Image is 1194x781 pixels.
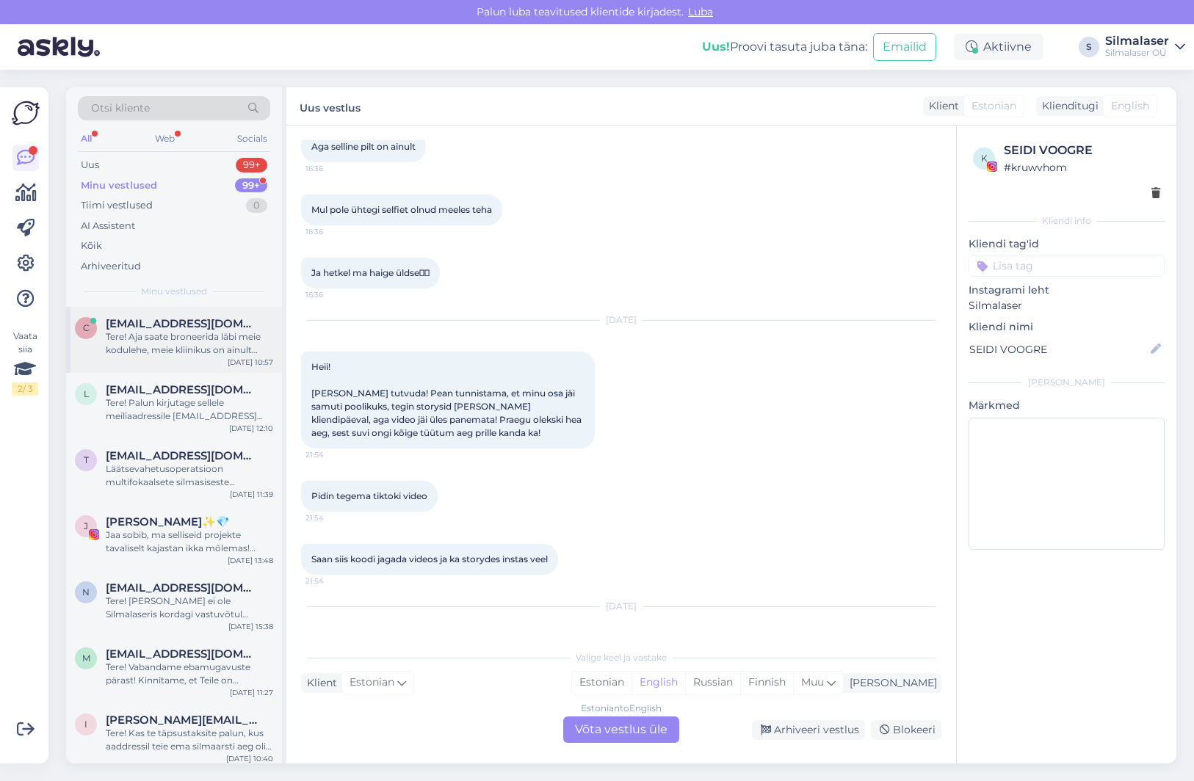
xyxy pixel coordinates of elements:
[954,34,1043,60] div: Aktiivne
[563,716,679,743] div: Võta vestlus üle
[305,512,361,523] span: 21:54
[301,651,941,664] div: Valige keel ja vastake
[923,98,959,114] div: Klient
[572,672,632,694] div: Estonian
[81,219,135,233] div: AI Assistent
[1105,47,1169,59] div: Silmalaser OÜ
[702,40,730,54] b: Uus!
[106,661,273,687] div: Tere! Vabandame ebamugavuste pärast! Kinnitame, et Teile on broneeritud aeg [DATE][PERSON_NAME] 1...
[84,719,87,730] span: i
[1004,142,1160,159] div: SEIDI VOOGRE
[12,330,38,396] div: Vaata siia
[236,158,267,172] div: 99+
[311,553,548,564] span: Saan siis koodi jagada videos ja ka storydes instas veel
[844,675,937,691] div: [PERSON_NAME]
[871,720,941,740] div: Blokeeri
[969,376,1165,389] div: [PERSON_NAME]
[106,528,273,555] div: Jaa sobib, ma selliseid projekte tavaliselt kajastan ikka mõlemas! Tiktokis rohkem monteeritud vi...
[311,267,430,278] span: Ja hetkel ma haige üldse🫩🫩
[301,675,337,691] div: Klient
[84,520,88,531] span: J
[152,129,178,148] div: Web
[106,330,273,357] div: Tere! Aja saate broneerida läbi meie kodulehe, meie kliinikus on ainult tasulised [PERSON_NAME].
[106,317,258,330] span: cristopkaseste@gmail.com
[301,313,941,327] div: [DATE]
[82,586,90,597] span: n
[1111,98,1149,114] span: English
[702,38,867,56] div: Proovi tasuta juba täna:
[78,129,95,148] div: All
[969,255,1165,277] input: Lisa tag
[106,462,273,489] div: Läätsevahetusoperatsioon multifokaalsete silmasiseste läätsedega teostatakse mõlemal silmal [PERS...
[969,283,1165,298] p: Instagrami leht
[81,158,99,172] div: Uus
[246,198,267,213] div: 0
[305,575,361,586] span: 21:54
[228,357,273,368] div: [DATE] 10:57
[685,672,740,694] div: Russian
[226,753,273,764] div: [DATE] 10:40
[801,675,824,689] span: Muu
[301,600,941,613] div: [DATE]
[1105,35,1185,59] a: SilmalaserSilmalaser OÜ
[12,99,40,127] img: Askly Logo
[1004,159,1160,175] div: # kruwvhom
[81,259,141,274] div: Arhiveeritud
[873,33,936,61] button: Emailid
[234,129,270,148] div: Socials
[1079,37,1099,57] div: S
[12,382,38,396] div: 2 / 3
[82,653,90,664] span: m
[311,490,427,501] span: Pidin tegema tiktoki video
[1036,98,1099,114] div: Klienditugi
[981,153,988,164] span: k
[969,236,1165,252] p: Kliendi tag'id
[106,396,273,423] div: Tere! Palun kirjutage sellele meiliaadressile [EMAIL_ADDRESS][DOMAIN_NAME]. Hetkel te kirjutate s...
[229,423,273,434] div: [DATE] 12:10
[311,361,584,438] span: Heii! [PERSON_NAME] tutvuda! Pean tunnistama, et minu osa jäi samuti poolikuks, tegin storysid [P...
[305,289,361,300] span: 16:36
[106,727,273,753] div: Tere! Kas te täpsustaksite palun, kus aaddressil teie ema silmaarsti aeg oli? Silmalaseril ei ole...
[969,319,1165,335] p: Kliendi nimi
[83,322,90,333] span: c
[81,239,102,253] div: Kõik
[81,178,157,193] div: Minu vestlused
[972,98,1016,114] span: Estonian
[81,198,153,213] div: Tiimi vestlused
[300,96,361,116] label: Uus vestlus
[752,720,865,740] div: Arhiveeri vestlus
[305,163,361,174] span: 16:36
[1105,35,1169,47] div: Silmalaser
[84,454,89,465] span: t
[581,702,662,715] div: Estonian to English
[228,621,273,632] div: [DATE] 15:38
[969,398,1165,413] p: Märkmed
[969,341,1148,357] input: Lisa nimi
[311,204,492,215] span: Mul pole ühtegi selfiet olnud meeles teha
[106,383,258,396] span: lumilla@list.ru
[311,141,416,152] span: Aga selline pilt on ainult
[235,178,267,193] div: 99+
[350,675,394,691] span: Estonian
[141,285,207,298] span: Minu vestlused
[740,672,793,694] div: Finnish
[305,226,361,237] span: 16:36
[106,595,273,621] div: Tere! [PERSON_NAME] ei ole Silmalaseris kordagi vastuvõtul käinud. Kui ta on käinud Katusepapi 6 ...
[106,515,230,528] span: Janete Aas✨💎
[91,101,150,116] span: Otsi kliente
[84,388,89,399] span: l
[106,449,258,462] span: tarmo_1@hotmail.com
[230,687,273,698] div: [DATE] 11:27
[230,489,273,500] div: [DATE] 11:39
[632,672,685,694] div: English
[106,713,258,727] span: irina.predko@hotmail.com
[969,298,1165,313] p: Silmalaser
[106,647,258,661] span: monicapipar27@gmail.com
[969,214,1165,228] div: Kliendi info
[684,5,717,18] span: Luba
[305,449,361,460] span: 21:54
[228,555,273,566] div: [DATE] 13:48
[106,581,258,595] span: niina.sidorenko@gmail.com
